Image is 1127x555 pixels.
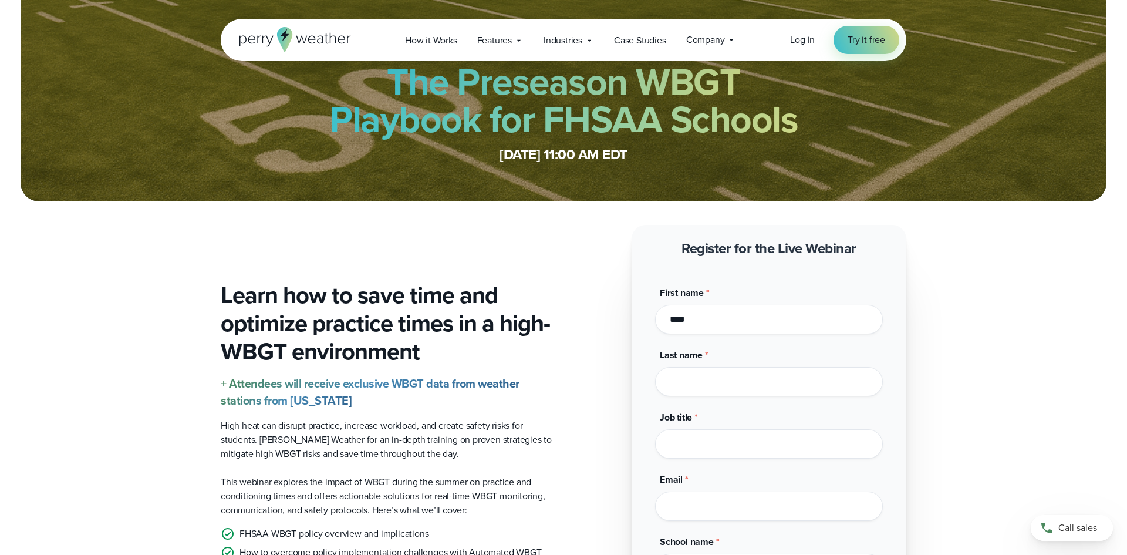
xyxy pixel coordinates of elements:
[790,33,815,46] span: Log in
[834,26,899,54] a: Try it free
[660,535,714,549] span: School name
[221,281,554,366] h3: Learn how to save time and optimize practice times in a high-WBGT environment
[500,144,627,165] strong: [DATE] 11:00 AM EDT
[660,473,683,486] span: Email
[790,33,815,47] a: Log in
[477,33,512,48] span: Features
[1031,515,1113,541] a: Call sales
[614,33,666,48] span: Case Studies
[660,411,692,424] span: Job title
[395,28,467,52] a: How it Works
[660,348,703,362] span: Last name
[405,33,457,48] span: How it Works
[660,286,704,300] span: First name
[604,28,676,52] a: Case Studies
[239,527,428,541] p: FHSAA WBGT policy overview and implications
[848,33,885,47] span: Try it free
[221,419,554,461] p: High heat can disrupt practice, increase workload, and create safety risks for students. [PERSON_...
[221,375,519,409] strong: + Attendees will receive exclusive WBGT data from weather stations from [US_STATE]
[329,54,798,147] strong: The Preseason WBGT Playbook for FHSAA Schools
[1058,521,1097,535] span: Call sales
[544,33,582,48] span: Industries
[221,475,554,517] p: This webinar explores the impact of WBGT during the summer on practice and conditioning times and...
[681,238,856,259] strong: Register for the Live Webinar
[686,33,725,47] span: Company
